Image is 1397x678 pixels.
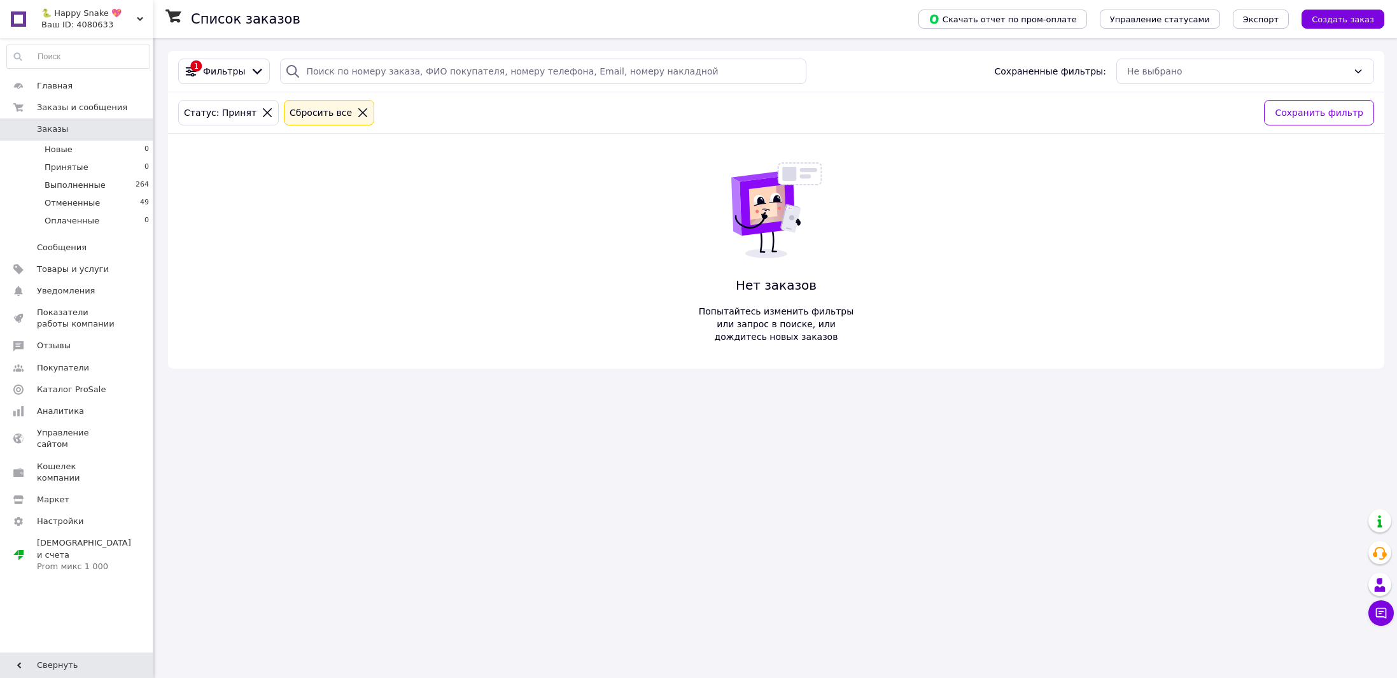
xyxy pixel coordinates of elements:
[37,264,109,275] span: Товары и услуги
[144,215,149,227] span: 0
[1110,15,1210,24] span: Управление статусами
[37,384,106,395] span: Каталог ProSale
[140,197,149,209] span: 49
[37,537,131,572] span: [DEMOGRAPHIC_DATA] и счета
[45,197,100,209] span: Отмененные
[1312,15,1374,24] span: Создать заказ
[1100,10,1220,29] button: Управление статусами
[37,461,118,484] span: Кошелек компании
[37,80,73,92] span: Главная
[1264,100,1374,125] button: Сохранить фильтр
[37,406,84,417] span: Аналитика
[1275,106,1363,120] span: Сохранить фильтр
[37,362,89,374] span: Покупатели
[929,13,1077,25] span: Скачать отчет по пром-оплате
[1289,13,1384,24] a: Создать заказ
[1127,64,1348,78] div: Не выбрано
[144,144,149,155] span: 0
[1368,600,1394,626] button: Чат с покупателем
[37,307,118,330] span: Показатели работы компании
[45,144,73,155] span: Новые
[692,276,860,295] span: Нет заказов
[41,19,153,31] div: Ваш ID: 4080633
[918,10,1087,29] button: Скачать отчет по пром-оплате
[37,242,87,253] span: Сообщения
[7,45,150,68] input: Поиск
[203,65,245,78] span: Фильтры
[1302,10,1384,29] button: Создать заказ
[45,215,99,227] span: Оплаченные
[37,124,68,135] span: Заказы
[692,305,860,343] span: Попытайтесь изменить фильтры или запрос в поиске, или дождитесь новых заказов
[1243,15,1279,24] span: Экспорт
[45,162,88,173] span: Принятые
[45,180,106,191] span: Выполненные
[37,516,83,527] span: Настройки
[191,11,300,27] h1: Список заказов
[37,494,69,505] span: Маркет
[37,427,118,450] span: Управление сайтом
[144,162,149,173] span: 0
[37,285,95,297] span: Уведомления
[181,106,259,120] div: Статус: Принят
[280,59,806,84] input: Поиск по номеру заказа, ФИО покупателя, номеру телефона, Email, номеру накладной
[995,65,1106,78] span: Сохраненные фильтры:
[287,106,355,120] div: Сбросить все
[136,180,149,191] span: 264
[37,102,127,113] span: Заказы и сообщения
[37,340,71,351] span: Отзывы
[41,8,137,19] span: 🐍 Happy Snake 💖
[1233,10,1289,29] button: Экспорт
[37,561,131,572] div: Prom микс 1 000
